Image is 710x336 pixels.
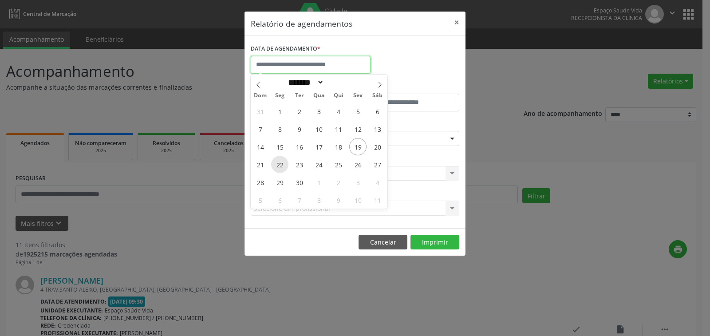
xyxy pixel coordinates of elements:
span: Setembro 20, 2025 [369,138,386,155]
span: Setembro 19, 2025 [349,138,367,155]
span: Outubro 1, 2025 [310,174,327,191]
span: Setembro 11, 2025 [330,120,347,138]
button: Close [448,12,465,33]
span: Outubro 10, 2025 [349,191,367,209]
span: Setembro 23, 2025 [291,156,308,173]
button: Cancelar [359,235,407,250]
span: Setembro 13, 2025 [369,120,386,138]
span: Setembro 8, 2025 [271,120,288,138]
span: Outubro 6, 2025 [271,191,288,209]
button: Imprimir [410,235,459,250]
span: Setembro 4, 2025 [330,103,347,120]
span: Setembro 25, 2025 [330,156,347,173]
span: Agosto 31, 2025 [252,103,269,120]
input: Year [324,78,353,87]
span: Setembro 9, 2025 [291,120,308,138]
span: Outubro 8, 2025 [310,191,327,209]
span: Setembro 17, 2025 [310,138,327,155]
span: Setembro 27, 2025 [369,156,386,173]
span: Setembro 15, 2025 [271,138,288,155]
span: Outubro 11, 2025 [369,191,386,209]
span: Outubro 3, 2025 [349,174,367,191]
span: Setembro 16, 2025 [291,138,308,155]
span: Setembro 22, 2025 [271,156,288,173]
span: Dom [251,93,270,99]
span: Setembro 6, 2025 [369,103,386,120]
span: Outubro 7, 2025 [291,191,308,209]
h5: Relatório de agendamentos [251,18,352,29]
select: Month [285,78,324,87]
span: Setembro 5, 2025 [349,103,367,120]
span: Outubro 5, 2025 [252,191,269,209]
span: Outubro 9, 2025 [330,191,347,209]
span: Setembro 10, 2025 [310,120,327,138]
span: Setembro 12, 2025 [349,120,367,138]
label: ATÉ [357,80,459,94]
span: Ter [290,93,309,99]
span: Sex [348,93,368,99]
span: Setembro 3, 2025 [310,103,327,120]
span: Setembro 7, 2025 [252,120,269,138]
span: Setembro 29, 2025 [271,174,288,191]
span: Setembro 2, 2025 [291,103,308,120]
span: Outubro 4, 2025 [369,174,386,191]
span: Seg [270,93,290,99]
span: Setembro 21, 2025 [252,156,269,173]
span: Qui [329,93,348,99]
span: Setembro 1, 2025 [271,103,288,120]
span: Setembro 14, 2025 [252,138,269,155]
span: Setembro 18, 2025 [330,138,347,155]
span: Qua [309,93,329,99]
label: DATA DE AGENDAMENTO [251,42,320,56]
span: Setembro 28, 2025 [252,174,269,191]
span: Setembro 26, 2025 [349,156,367,173]
span: Setembro 30, 2025 [291,174,308,191]
span: Outubro 2, 2025 [330,174,347,191]
span: Sáb [368,93,387,99]
span: Setembro 24, 2025 [310,156,327,173]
